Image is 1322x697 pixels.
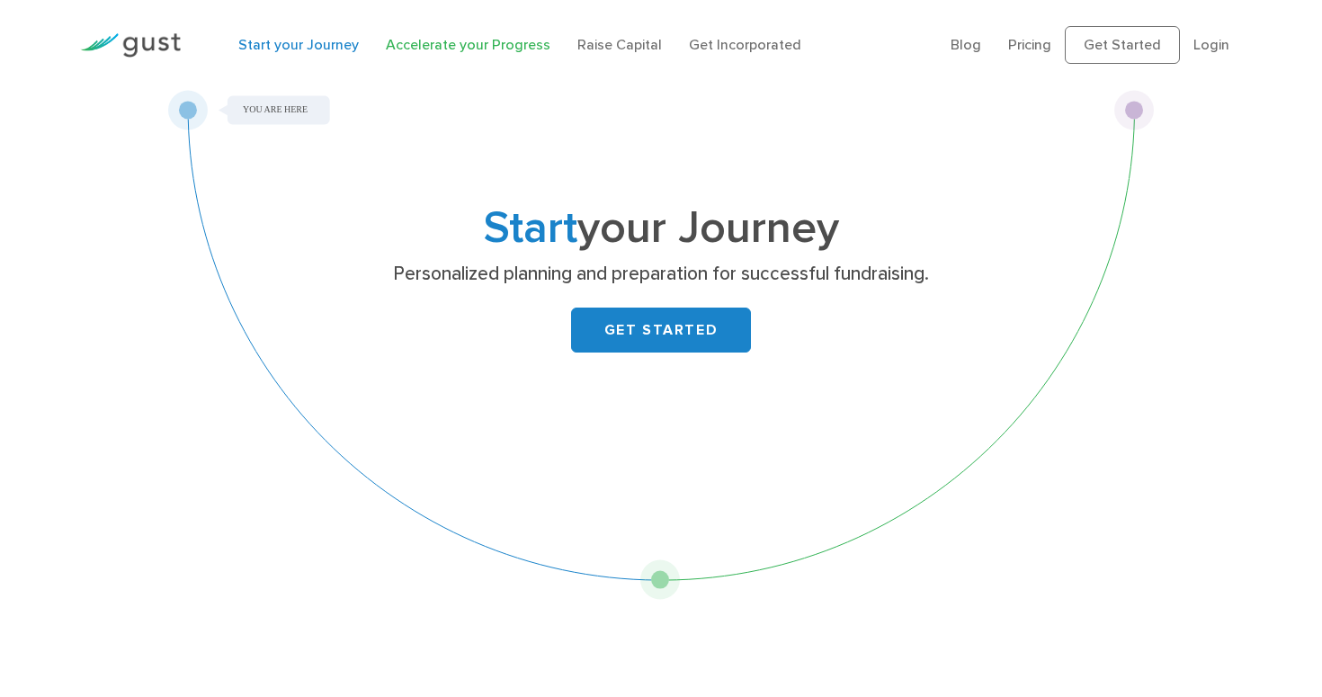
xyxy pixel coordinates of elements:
a: Blog [951,36,981,53]
a: Get Started [1065,26,1180,64]
img: Gust Logo [80,33,181,58]
a: Get Incorporated [689,36,801,53]
a: Login [1193,36,1229,53]
h1: your Journey [306,208,1016,249]
a: Raise Capital [577,36,662,53]
a: GET STARTED [571,308,751,353]
a: Start your Journey [238,36,359,53]
a: Accelerate your Progress [386,36,550,53]
span: Start [484,201,577,255]
p: Personalized planning and preparation for successful fundraising. [313,262,1010,287]
a: Pricing [1008,36,1051,53]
